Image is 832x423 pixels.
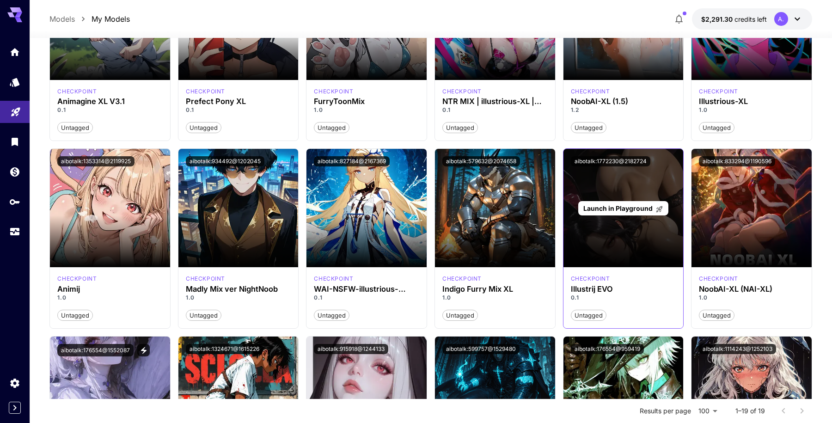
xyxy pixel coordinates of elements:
button: aibotalk:827184@2167369 [314,156,390,166]
h3: NoobAI-XL (1.5) [571,97,676,106]
p: checkpoint [57,275,97,283]
div: $2,291.30493 [701,14,767,24]
span: Launch in Playground [583,204,653,212]
h3: Madly Mix ver NightNoob [186,285,291,294]
p: checkpoint [57,87,97,96]
div: 100 [695,404,721,417]
p: checkpoint [186,275,225,283]
span: Untagged [314,123,349,133]
p: checkpoint [571,275,610,283]
button: aibotalk:176554@1552087 [57,344,134,356]
p: checkpoint [442,87,482,96]
p: 1.0 [442,294,548,302]
button: Untagged [314,122,349,134]
button: Untagged [442,122,478,134]
p: 1–19 of 19 [735,406,765,416]
p: 1.0 [186,294,291,302]
button: aibotalk:1353314@2119925 [57,156,135,166]
h3: Prefect Pony XL [186,97,291,106]
h3: Animagine XL V3.1 [57,97,163,106]
a: Launch in Playground [578,201,668,215]
p: checkpoint [186,87,225,96]
nav: breadcrumb [49,13,130,25]
p: checkpoint [571,87,610,96]
button: aibotalk:934492@1202045 [186,156,264,166]
span: Untagged [58,123,92,133]
div: Wallet [9,166,20,178]
button: aibotalk:833294@1190596 [699,156,775,166]
span: $2,291.30 [701,15,734,23]
button: aibotalk:1772230@2182724 [571,156,650,166]
a: My Models [92,13,130,25]
p: 0.1 [571,294,676,302]
span: Untagged [58,311,92,320]
button: Untagged [186,122,221,134]
p: 0.1 [314,294,419,302]
p: 1.0 [699,106,804,114]
p: checkpoint [314,87,353,96]
button: Untagged [314,309,349,321]
div: SDXL 1.0 [314,87,353,96]
div: Pony [186,87,225,96]
span: Untagged [699,311,734,320]
div: A. [774,12,788,26]
p: 0.1 [57,106,163,114]
button: aibotalk:1324671@1615226 [186,344,263,354]
h3: Illustrij EVO [571,285,676,294]
h3: Illustrious-XL [699,97,804,106]
span: Untagged [571,123,606,133]
span: Untagged [571,311,606,320]
p: 1.0 [699,294,804,302]
span: Untagged [314,311,349,320]
button: Untagged [571,309,606,321]
h3: FurryToonMix [314,97,419,106]
div: Playground [10,103,21,115]
div: SDXL 1.0 [442,87,482,96]
button: aibotalk:176554@959419 [571,344,644,354]
p: checkpoint [699,275,738,283]
button: Untagged [57,122,93,134]
p: 0.1 [442,106,548,114]
p: Results per page [640,406,691,416]
p: 0.1 [186,106,291,114]
button: Untagged [699,122,734,134]
h3: WAI-NSFW-illustrious-SDXL-v15.0 [314,285,419,294]
span: Untagged [186,123,221,133]
div: Settings [9,377,20,389]
button: Untagged [57,309,93,321]
div: SDXL 1.0 [314,275,353,283]
p: checkpoint [442,275,482,283]
div: SDXL 1.0 [571,275,610,283]
div: NTR MIX | illustrious-XL | Noob-XL [442,97,548,106]
p: 1.0 [314,106,419,114]
p: 1.0 [57,294,163,302]
span: Untagged [699,123,734,133]
div: SD 1.5 [571,87,610,96]
button: Untagged [571,122,606,134]
button: Untagged [186,309,221,321]
button: View trigger words [137,344,150,356]
button: aibotalk:1114243@1252103 [699,344,776,354]
div: API Keys [9,196,20,208]
h3: NoobAI-XL (NAI-XL) [699,285,804,294]
button: Expand sidebar [9,402,21,414]
button: Untagged [699,309,734,321]
div: SDXL 1.0 [186,275,225,283]
div: Usage [9,226,20,238]
h3: Animij [57,285,163,294]
div: SDXL 1.0 [57,275,97,283]
div: SDXL 1.0 [442,275,482,283]
div: SDXL 1.0 [699,275,738,283]
h3: Indigo Furry Mix XL [442,285,548,294]
span: Untagged [443,311,477,320]
div: SDXL 1.0 [57,87,97,96]
button: Untagged [442,309,478,321]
